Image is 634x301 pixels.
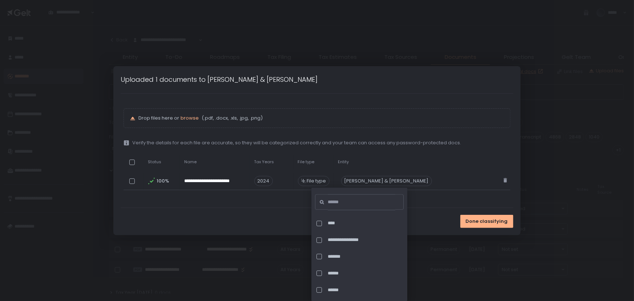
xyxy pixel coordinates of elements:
span: 100% [157,178,168,184]
span: Done classifying [466,218,508,225]
button: browse [181,115,199,121]
span: Verify the details for each file are accurate, so they will be categorized correctly and your tea... [132,140,461,146]
span: Name [184,159,197,165]
span: Entity [338,159,349,165]
div: [PERSON_NAME] & [PERSON_NAME] [341,176,432,186]
span: Tax Years [254,159,274,165]
span: File type [307,178,326,184]
span: browse [181,115,199,121]
span: 2024 [254,176,273,186]
button: Done classifying [460,215,513,228]
p: Drop files here or [138,115,504,121]
span: (.pdf, .docx, .xls, .jpg, .png) [200,115,263,121]
span: File type [298,159,315,165]
h1: Uploaded 1 documents to [PERSON_NAME] & [PERSON_NAME] [121,75,318,84]
span: Status [148,159,161,165]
